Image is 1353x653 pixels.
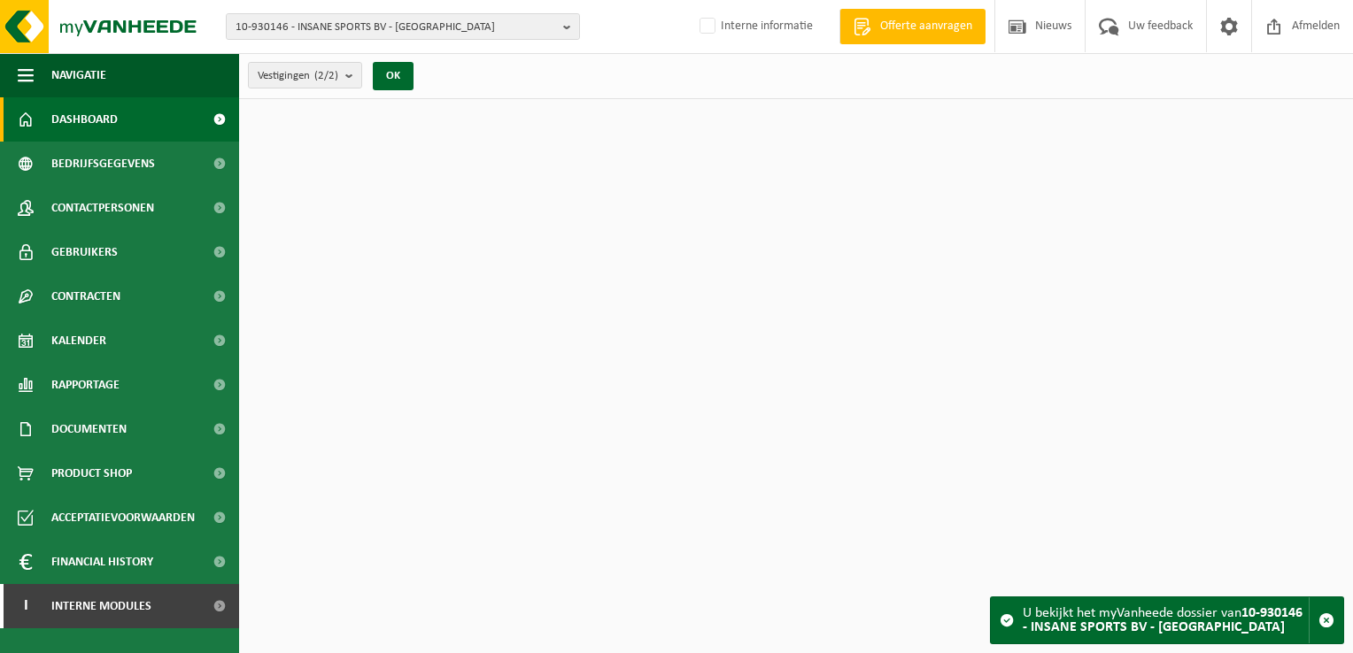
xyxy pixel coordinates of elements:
[51,186,154,230] span: Contactpersonen
[51,97,118,142] span: Dashboard
[51,274,120,319] span: Contracten
[51,319,106,363] span: Kalender
[226,13,580,40] button: 10-930146 - INSANE SPORTS BV - [GEOGRAPHIC_DATA]
[373,62,414,90] button: OK
[839,9,986,44] a: Offerte aanvragen
[1023,606,1303,634] strong: 10-930146 - INSANE SPORTS BV - [GEOGRAPHIC_DATA]
[18,584,34,628] span: I
[51,496,195,540] span: Acceptatievoorwaarden
[314,70,338,81] count: (2/2)
[1023,597,1309,643] div: U bekijkt het myVanheede dossier van
[248,62,362,88] button: Vestigingen(2/2)
[51,451,132,496] span: Product Shop
[51,142,155,186] span: Bedrijfsgegevens
[51,540,153,584] span: Financial History
[51,407,127,451] span: Documenten
[258,63,338,89] span: Vestigingen
[696,13,813,40] label: Interne informatie
[51,53,106,97] span: Navigatie
[51,363,120,407] span: Rapportage
[51,230,118,274] span: Gebruikers
[236,14,556,41] span: 10-930146 - INSANE SPORTS BV - [GEOGRAPHIC_DATA]
[51,584,151,628] span: Interne modules
[876,18,977,35] span: Offerte aanvragen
